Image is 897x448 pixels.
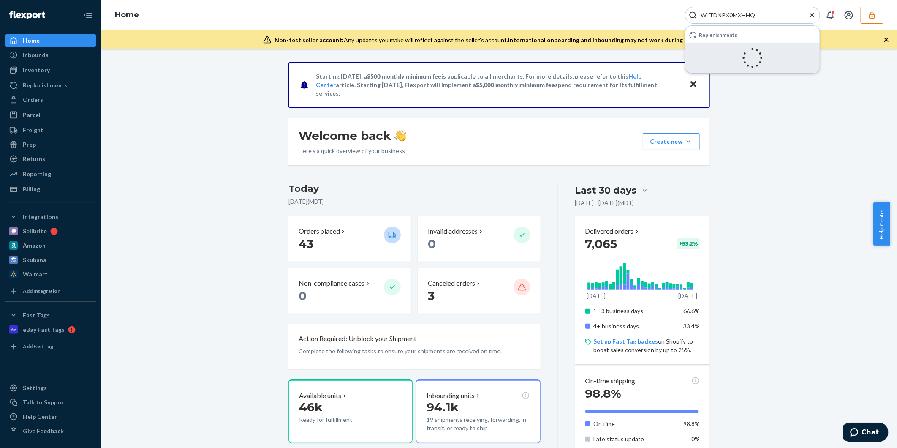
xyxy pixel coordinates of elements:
p: On time [594,420,677,428]
a: Amazon [5,239,96,252]
iframe: Opens a widget where you can chat to one of our agents [843,423,889,444]
button: Inbounding units94.1k19 shipments receiving, forwarding, in transit, or ready to ship [416,379,540,443]
span: 46k [299,400,323,414]
span: 98.8% [585,386,622,401]
p: [DATE] [679,292,698,300]
div: Prep [23,140,36,149]
div: Reporting [23,170,51,178]
div: Help Center [23,412,57,421]
p: [DATE] - [DATE] ( MDT ) [575,199,634,207]
h1: Welcome back [299,128,406,143]
input: Search Input [697,11,801,19]
div: Any updates you make will reflect against the seller's account. [275,36,727,44]
button: Non-compliance cases 0 [288,268,411,314]
button: Orders placed 43 [288,216,411,262]
div: Inbounds [23,51,49,59]
p: Complete the following tasks to ensure your shipments are received on time. [299,347,530,355]
p: Action Required: Unblock your Shipment [299,334,416,344]
span: 7,065 [585,237,617,251]
button: Invalid addresses 0 [418,216,540,262]
button: Close Search [808,11,816,20]
span: 94.1k [427,400,459,414]
a: Reporting [5,167,96,181]
button: Talk to Support [5,396,96,409]
a: Replenishments [5,79,96,92]
div: Fast Tags [23,311,50,320]
a: Returns [5,152,96,166]
div: Freight [23,126,43,134]
h6: Replenishments [699,32,737,38]
span: $5,000 monthly minimum fee [476,81,555,88]
div: Amazon [23,241,46,250]
p: 1 - 3 business days [594,307,677,315]
div: Walmart [23,270,48,279]
p: Non-compliance cases [299,279,364,288]
a: Billing [5,183,96,196]
img: hand-wave emoji [394,130,406,142]
div: Integrations [23,213,58,221]
span: $500 monthly minimum fee [367,73,441,80]
div: Returns [23,155,45,163]
p: Inbounding units [427,391,475,401]
button: Integrations [5,210,96,224]
span: 33.4% [683,322,700,330]
div: Talk to Support [23,398,67,407]
span: 0 [428,237,436,251]
a: Set up Fast Tag badges [594,338,658,345]
button: Close Navigation [79,7,96,24]
a: Add Fast Tag [5,340,96,353]
div: Add Fast Tag [23,343,53,350]
button: Close [688,79,699,91]
div: eBay Fast Tags [23,325,65,334]
div: Inventory [23,66,50,74]
a: Freight [5,123,96,137]
div: Last 30 days [575,184,637,197]
p: Delivered orders [585,227,641,236]
div: Settings [23,384,47,392]
a: Settings [5,381,96,395]
p: on Shopify to boost sales conversion by up to 25%. [594,337,700,354]
a: Parcel [5,108,96,122]
div: Skubana [23,256,46,264]
p: Available units [299,391,341,401]
button: Fast Tags [5,309,96,322]
span: Non-test seller account: [275,36,344,44]
button: Open account menu [840,7,857,24]
p: Orders placed [299,227,340,236]
div: Replenishments [23,81,68,90]
a: Home [5,34,96,47]
p: [DATE] ( MDT ) [288,197,541,206]
a: Prep [5,138,96,151]
a: Inventory [5,63,96,77]
p: Ready for fulfillment [299,415,377,424]
p: Invalid addresses [428,227,478,236]
span: 43 [299,237,313,251]
div: Parcel [23,111,41,119]
a: Walmart [5,268,96,281]
p: 19 shipments receiving, forwarding, in transit, or ready to ship [427,415,530,432]
span: 0 [299,289,307,303]
a: Sellbrite [5,224,96,238]
a: Help Center [5,410,96,423]
span: 0% [691,435,700,443]
p: On-time shipping [585,376,636,386]
button: Create new [643,133,700,150]
svg: Search Icon [689,11,697,19]
a: Inbounds [5,48,96,62]
a: Add Integration [5,284,96,298]
p: 4+ business days [594,322,677,331]
button: Help Center [873,202,890,246]
div: + 53.2 % [677,238,700,249]
a: Orders [5,93,96,107]
div: Sellbrite [23,227,47,235]
a: eBay Fast Tags [5,323,96,336]
p: Starting [DATE], a is applicable to all merchants. For more details, please refer to this article... [316,72,681,98]
h3: Today [288,182,541,196]
p: Here’s a quick overview of your business [299,147,406,155]
div: Home [23,36,40,45]
span: 66.6% [683,307,700,314]
p: Late status update [594,435,677,443]
button: Open notifications [822,7,839,24]
div: Billing [23,185,40,194]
